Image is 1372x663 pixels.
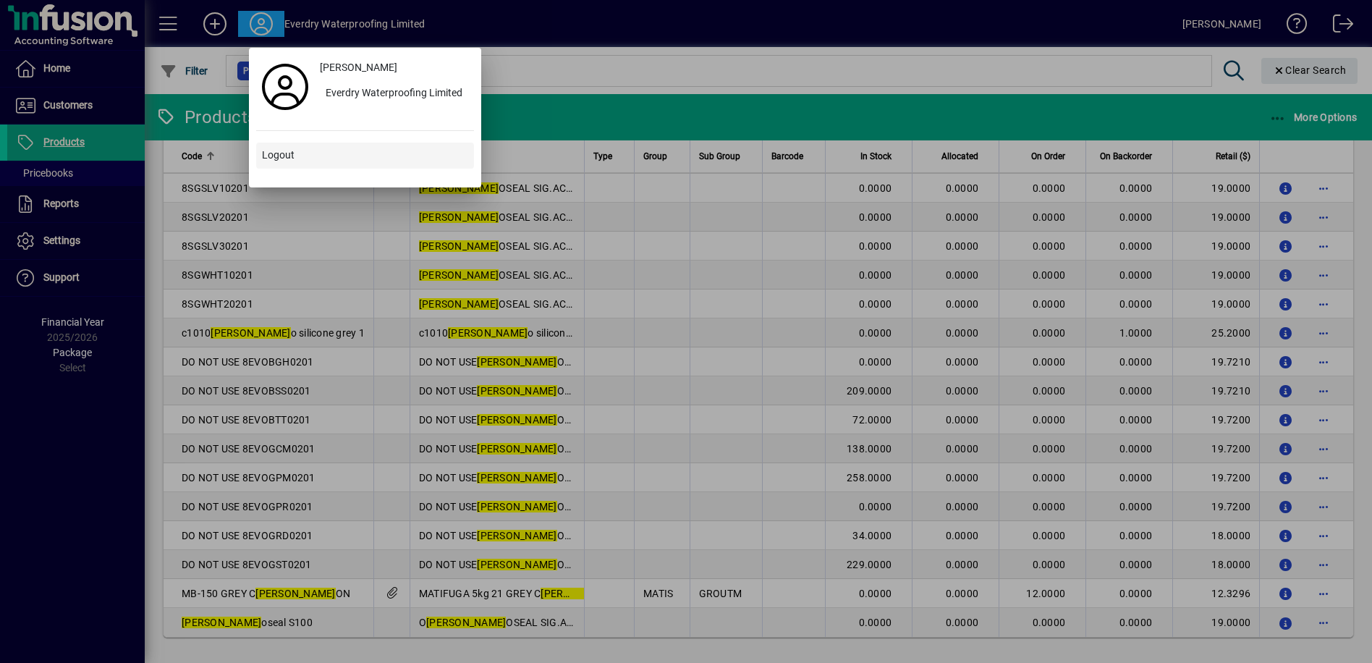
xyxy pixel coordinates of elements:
button: Logout [256,143,474,169]
span: [PERSON_NAME] [320,60,397,75]
button: Everdry Waterproofing Limited [314,81,474,107]
span: Logout [262,148,295,163]
a: [PERSON_NAME] [314,55,474,81]
a: Profile [256,74,314,100]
